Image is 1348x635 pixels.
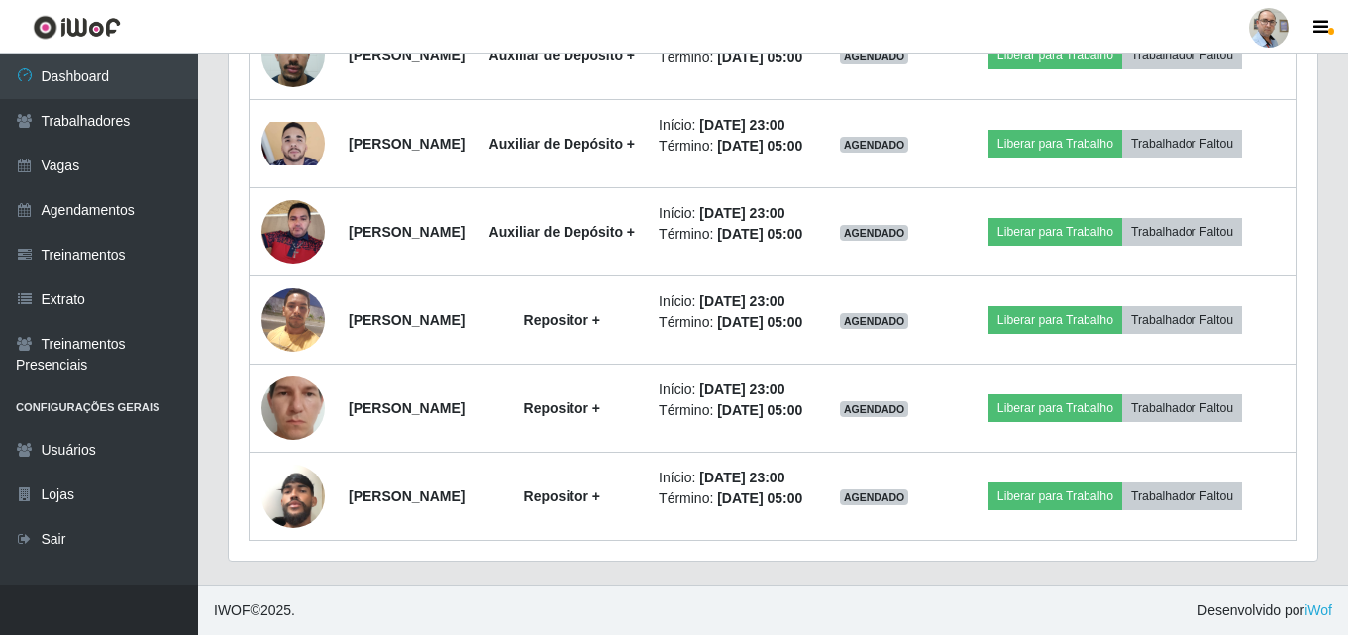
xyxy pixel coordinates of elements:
span: Desenvolvido por [1197,600,1332,621]
span: AGENDADO [840,225,909,241]
span: IWOF [214,602,251,618]
strong: [PERSON_NAME] [349,48,465,63]
strong: [PERSON_NAME] [349,400,465,416]
button: Liberar para Trabalho [988,42,1122,69]
strong: Auxiliar de Depósito + [489,48,635,63]
span: © 2025 . [214,600,295,621]
span: AGENDADO [840,489,909,505]
button: Liberar para Trabalho [988,218,1122,246]
time: [DATE] 23:00 [699,470,784,485]
img: 1724758251870.jpeg [261,122,325,165]
time: [DATE] 05:00 [717,50,802,65]
time: [DATE] 23:00 [699,381,784,397]
li: Término: [659,488,802,509]
button: Liberar para Trabalho [988,306,1122,334]
img: 1752968220977.jpeg [261,189,325,273]
li: Término: [659,48,802,68]
strong: [PERSON_NAME] [349,312,465,328]
button: Liberar para Trabalho [988,130,1122,158]
li: Início: [659,291,802,312]
strong: Auxiliar de Depósito + [489,136,635,152]
button: Trabalhador Faltou [1122,394,1242,422]
time: [DATE] 05:00 [717,402,802,418]
img: 1741962019779.jpeg [261,440,325,553]
strong: Repositor + [524,312,600,328]
li: Término: [659,136,802,157]
li: Início: [659,379,802,400]
a: iWof [1304,602,1332,618]
time: [DATE] 05:00 [717,490,802,506]
span: AGENDADO [840,401,909,417]
button: Trabalhador Faltou [1122,130,1242,158]
button: Trabalhador Faltou [1122,306,1242,334]
button: Liberar para Trabalho [988,482,1122,510]
button: Trabalhador Faltou [1122,218,1242,246]
strong: Repositor + [524,400,600,416]
span: AGENDADO [840,313,909,329]
time: [DATE] 23:00 [699,205,784,221]
img: 1741739537666.jpeg [261,338,325,478]
strong: [PERSON_NAME] [349,224,465,240]
li: Início: [659,468,802,488]
li: Início: [659,115,802,136]
strong: [PERSON_NAME] [349,136,465,152]
button: Liberar para Trabalho [988,394,1122,422]
img: 1713734190706.jpeg [261,13,325,97]
time: [DATE] 05:00 [717,138,802,154]
strong: Repositor + [524,488,600,504]
span: AGENDADO [840,137,909,153]
span: AGENDADO [840,49,909,64]
time: [DATE] 05:00 [717,314,802,330]
li: Início: [659,203,802,224]
button: Trabalhador Faltou [1122,42,1242,69]
strong: Auxiliar de Depósito + [489,224,635,240]
button: Trabalhador Faltou [1122,482,1242,510]
time: [DATE] 23:00 [699,293,784,309]
li: Término: [659,400,802,421]
time: [DATE] 23:00 [699,117,784,133]
li: Término: [659,224,802,245]
li: Término: [659,312,802,333]
strong: [PERSON_NAME] [349,488,465,504]
img: 1738750603268.jpeg [261,277,325,362]
time: [DATE] 05:00 [717,226,802,242]
img: CoreUI Logo [33,15,121,40]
